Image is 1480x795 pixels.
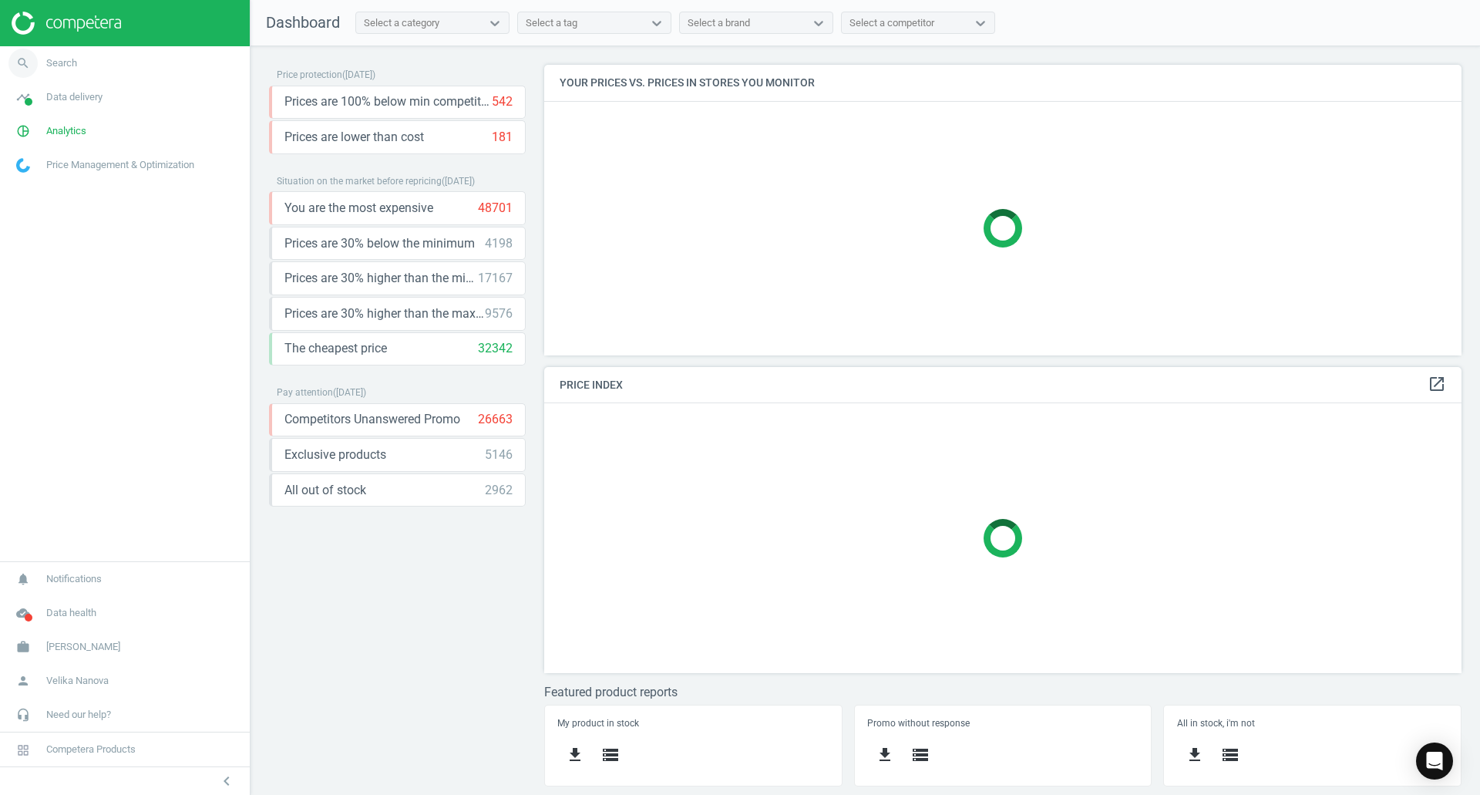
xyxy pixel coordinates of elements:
[16,158,30,173] img: wGWNvw8QSZomAAAAABJRU5ErkJggg==
[284,411,460,428] span: Competitors Unanswered Promo
[485,482,513,499] div: 2962
[478,411,513,428] div: 26663
[284,305,485,322] span: Prices are 30% higher than the maximal
[277,176,442,187] span: Situation on the market before repricing
[46,572,102,586] span: Notifications
[207,771,246,791] button: chevron_left
[478,270,513,287] div: 17167
[478,340,513,357] div: 32342
[46,674,109,688] span: Velika Nanova
[867,718,1139,729] h5: Promo without response
[478,200,513,217] div: 48701
[485,305,513,322] div: 9576
[284,93,492,110] span: Prices are 100% below min competitor
[277,387,333,398] span: Pay attention
[601,746,620,764] i: storage
[217,772,236,790] i: chevron_left
[1428,375,1446,395] a: open_in_new
[8,700,38,729] i: headset_mic
[284,270,478,287] span: Prices are 30% higher than the minimum
[333,387,366,398] span: ( [DATE] )
[8,564,38,594] i: notifications
[8,666,38,696] i: person
[284,235,475,252] span: Prices are 30% below the minimum
[876,746,894,764] i: get_app
[911,746,930,764] i: storage
[46,90,103,104] span: Data delivery
[544,65,1461,101] h4: Your prices vs. prices in stores you monitor
[485,446,513,463] div: 5146
[1416,743,1453,780] div: Open Intercom Messenger
[342,69,375,80] span: ( [DATE] )
[284,200,433,217] span: You are the most expensive
[284,340,387,357] span: The cheapest price
[566,746,584,764] i: get_app
[903,737,938,773] button: storage
[8,116,38,146] i: pie_chart_outlined
[46,708,111,722] span: Need our help?
[1177,737,1213,773] button: get_app
[1221,746,1239,764] i: storage
[8,632,38,662] i: work
[46,743,136,756] span: Competera Products
[1177,718,1448,729] h5: All in stock, i'm not
[266,13,340,32] span: Dashboard
[8,598,38,628] i: cloud_done
[1186,746,1204,764] i: get_app
[8,49,38,78] i: search
[492,129,513,146] div: 181
[1428,375,1446,393] i: open_in_new
[284,129,424,146] span: Prices are lower than cost
[1213,737,1248,773] button: storage
[364,16,439,30] div: Select a category
[12,12,121,35] img: ajHJNr6hYgQAAAAASUVORK5CYII=
[557,737,593,773] button: get_app
[46,640,120,654] span: [PERSON_NAME]
[485,235,513,252] div: 4198
[46,606,96,620] span: Data health
[442,176,475,187] span: ( [DATE] )
[557,718,829,729] h5: My product in stock
[849,16,934,30] div: Select a competitor
[46,158,194,172] span: Price Management & Optimization
[867,737,903,773] button: get_app
[492,93,513,110] div: 542
[277,69,342,80] span: Price protection
[593,737,628,773] button: storage
[526,16,577,30] div: Select a tag
[284,446,386,463] span: Exclusive products
[544,685,1461,699] h3: Featured product reports
[688,16,750,30] div: Select a brand
[46,56,77,70] span: Search
[46,124,86,138] span: Analytics
[284,482,366,499] span: All out of stock
[8,83,38,112] i: timeline
[544,367,1461,403] h4: Price Index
